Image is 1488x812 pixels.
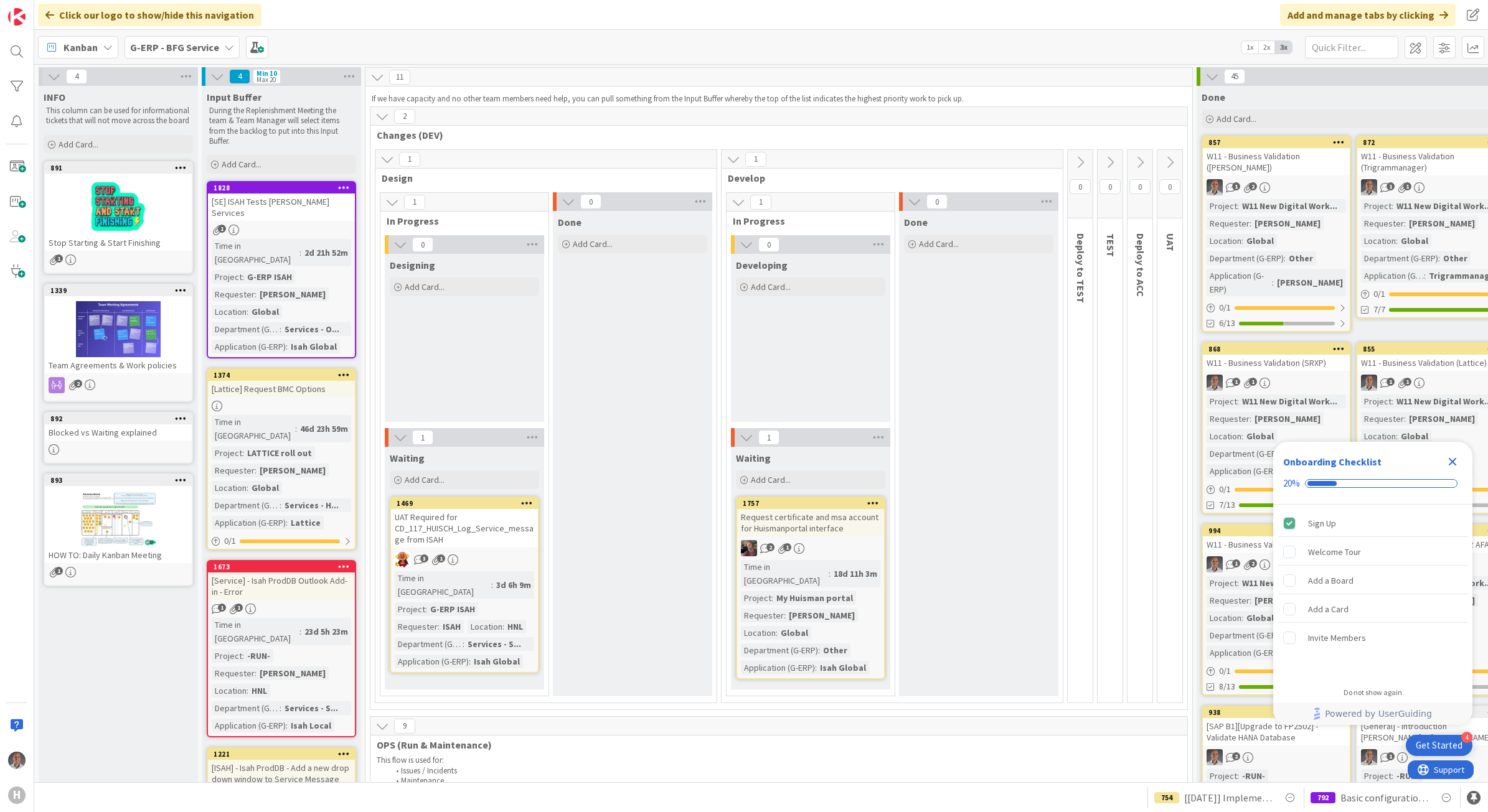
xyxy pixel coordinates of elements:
[1219,317,1235,330] span: 6/13
[257,287,329,301] div: [PERSON_NAME]
[815,661,817,674] span: :
[391,551,538,567] div: LC
[737,498,884,509] div: 1757
[1278,624,1467,651] div: Invite Members is incomplete.
[257,666,329,680] div: [PERSON_NAME]
[212,618,299,645] div: Time in [GEOGRAPHIC_DATA]
[1361,217,1404,230] div: Requester
[1203,343,1350,355] div: 868
[1361,394,1391,408] div: Project
[1243,611,1277,625] div: Global
[1207,594,1250,607] div: Requester
[1219,483,1231,496] span: 0 / 1
[255,287,257,301] span: :
[1208,345,1350,353] div: 868
[390,497,539,673] a: 1469UAT Required for CD_117_HUISCH_Log_Service_message from ISAHLCTime in [GEOGRAPHIC_DATA]:3d 6h...
[257,464,329,477] div: [PERSON_NAME]
[471,655,523,668] div: Isah Global
[218,604,226,612] span: 1
[1284,251,1286,265] span: :
[1286,251,1316,265] div: Other
[208,561,355,600] div: 1673[Service] - Isah ProdDB Outlook Add-in - Error
[1438,251,1440,265] span: :
[212,464,255,477] div: Requester
[736,497,885,679] a: 1757Request certificate and msa account for Huismanportal interfaceBFTime in [GEOGRAPHIC_DATA]:18...
[1396,429,1398,443] span: :
[1361,199,1391,213] div: Project
[45,285,192,296] div: 1339
[1283,454,1382,469] div: Onboarding Checklist
[391,498,538,509] div: 1469
[1239,576,1340,590] div: W11 New Digital Work...
[817,661,869,674] div: Isah Global
[405,474,445,485] span: Add Card...
[751,281,791,292] span: Add Card...
[1207,447,1284,460] div: Department (G-ERP)
[829,567,831,581] span: :
[751,474,791,485] span: Add Card...
[44,412,193,464] a: 892Blocked vs Waiting explained
[1404,217,1406,230] span: :
[224,534,236,548] span: 0 / 1
[1207,234,1241,248] div: Location
[45,475,192,486] div: 893
[1250,594,1251,607] span: :
[1373,303,1385,316] span: 7/7
[1203,375,1350,391] div: PS
[45,475,192,563] div: 893HOW TO: Daily Kanban Meeting
[437,554,445,562] span: 1
[1207,429,1241,443] div: Location
[1237,394,1239,408] span: :
[45,162,192,251] div: 891Stop Starting & Start Finishing
[1387,378,1395,386] span: 1
[280,322,281,336] span: :
[1391,394,1393,408] span: :
[1219,680,1235,693] span: 8/13
[1272,276,1274,289] span: :
[280,701,281,715] span: :
[1279,702,1466,725] a: Powered by UserGuiding
[1391,199,1393,213] span: :
[741,540,757,556] img: BF
[26,2,57,17] span: Support
[440,620,464,633] div: ISAH
[1361,375,1377,391] img: PS
[1203,556,1350,572] div: PS
[784,609,786,622] span: :
[212,701,280,715] div: Department (G-ERP)
[1243,234,1277,248] div: Global
[1219,498,1235,511] span: 7/13
[208,533,355,549] div: 0/1
[818,643,820,657] span: :
[786,609,858,622] div: [PERSON_NAME]
[468,620,502,633] div: Location
[1203,179,1350,195] div: PS
[1232,378,1240,386] span: 1
[301,625,351,638] div: 23d 5h 23m
[208,370,355,397] div: 1374[Lattice] Request BMC Options
[1203,355,1350,371] div: W11 - Business Validation (SRXP)
[1361,234,1396,248] div: Location
[64,40,98,55] span: Kanban
[420,554,428,562] span: 3
[299,625,301,638] span: :
[1203,300,1350,315] div: 0/1
[1398,429,1431,443] div: Global
[247,481,248,495] span: :
[573,238,613,250] span: Add Card...
[212,481,247,495] div: Location
[45,235,192,251] div: Stop Starting & Start Finishing
[207,560,356,737] a: 1673[Service] - Isah ProdDB Outlook Add-in - ErrorTime in [GEOGRAPHIC_DATA]:23d 5h 23mProject:-RU...
[919,238,959,250] span: Add Card...
[1203,536,1350,553] div: W11 - Business Validation (Pulses)
[1202,136,1351,332] a: 857W11 - Business Validation ([PERSON_NAME])PSProject:W11 New Digital Work...Requester:[PERSON_NA...
[1203,663,1350,679] div: 0/1
[74,380,82,388] span: 2
[255,666,257,680] span: :
[212,649,242,663] div: Project
[1207,628,1284,642] div: Department (G-ERP)
[1207,646,1281,660] div: Application (G-ERP)
[295,422,297,436] span: :
[50,414,192,423] div: 892
[1239,199,1340,213] div: W11 New Digital Work...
